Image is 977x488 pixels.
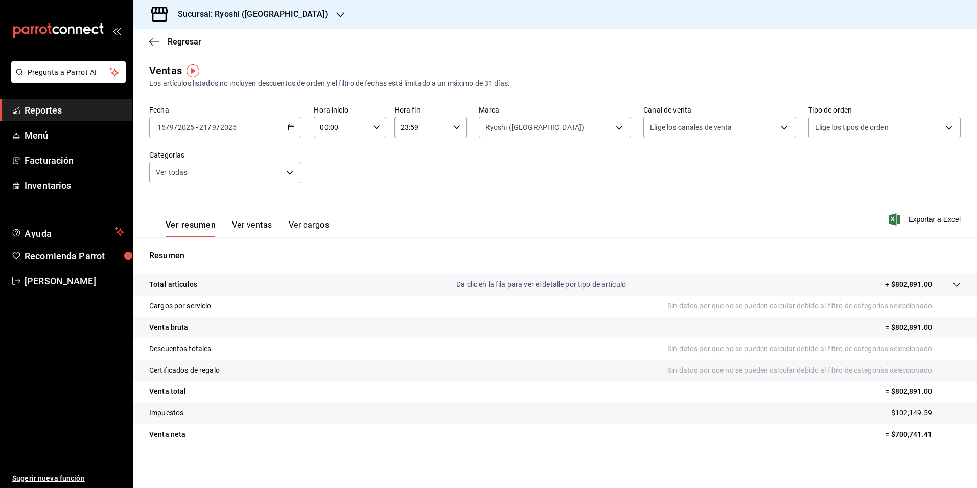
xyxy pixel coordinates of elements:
span: Elige los canales de venta [650,122,732,132]
label: Canal de venta [643,106,796,114]
span: Menú [25,128,124,142]
p: = $802,891.00 [885,322,961,333]
p: = $700,741.41 [885,429,961,440]
span: Ayuda [25,226,111,238]
label: Tipo de orden [808,106,961,114]
span: Sugerir nueva función [12,473,124,484]
p: - $102,149.59 [887,408,961,418]
input: ---- [177,123,195,131]
button: Regresar [149,37,201,47]
p: Venta bruta [149,322,188,333]
div: navigation tabs [166,220,329,237]
p: Sin datos por que no se pueden calcular debido al filtro de categorías seleccionado [667,301,961,312]
span: - [196,123,198,131]
p: Certificados de regalo [149,365,220,376]
span: / [174,123,177,131]
p: Venta neta [149,429,185,440]
input: -- [212,123,217,131]
input: -- [169,123,174,131]
label: Categorías [149,151,301,159]
input: ---- [220,123,237,131]
p: Descuentos totales [149,344,211,354]
button: Ver resumen [166,220,216,237]
span: Pregunta a Parrot AI [28,67,110,78]
button: Pregunta a Parrot AI [11,61,126,83]
span: Ver todas [156,167,187,178]
span: / [208,123,211,131]
p: Sin datos por que no se pueden calcular debido al filtro de categorías seleccionado [667,365,961,376]
span: Recomienda Parrot [25,249,124,263]
label: Marca [479,106,631,114]
input: -- [199,123,208,131]
span: Ryoshi ([GEOGRAPHIC_DATA]) [485,122,584,132]
div: Los artículos listados no incluyen descuentos de orden y el filtro de fechas está limitado a un m... [149,78,961,89]
p: Impuestos [149,408,183,418]
button: Ver cargos [289,220,330,237]
button: open_drawer_menu [112,27,121,35]
input: -- [157,123,166,131]
p: = $802,891.00 [885,386,961,397]
label: Hora fin [394,106,467,114]
p: Total artículos [149,279,197,290]
label: Fecha [149,106,301,114]
p: Cargos por servicio [149,301,212,312]
span: Reportes [25,103,124,117]
span: [PERSON_NAME] [25,274,124,288]
p: Venta total [149,386,186,397]
img: Tooltip marker [187,64,199,77]
span: Regresar [168,37,201,47]
a: Pregunta a Parrot AI [7,74,126,85]
span: Facturación [25,153,124,167]
p: Sin datos por que no se pueden calcular debido al filtro de categorías seleccionado [667,344,961,354]
span: Elige los tipos de orden [815,122,889,132]
button: Exportar a Excel [891,213,961,226]
p: Resumen [149,250,961,262]
p: + $802,891.00 [885,279,932,290]
p: Da clic en la fila para ver el detalle por tipo de artículo [456,279,626,290]
div: Ventas [149,63,182,78]
span: / [166,123,169,131]
h3: Sucursal: Ryoshi ([GEOGRAPHIC_DATA]) [170,8,328,20]
button: Ver ventas [232,220,272,237]
label: Hora inicio [314,106,386,114]
span: / [217,123,220,131]
span: Inventarios [25,179,124,192]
